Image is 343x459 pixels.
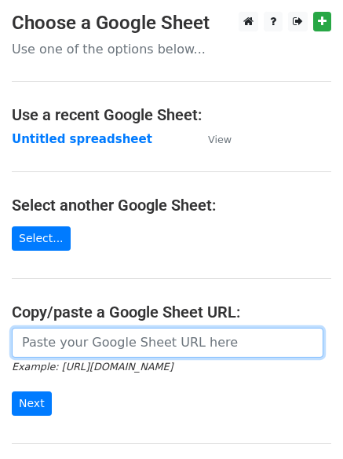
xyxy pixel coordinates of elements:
[12,226,71,251] a: Select...
[12,196,331,215] h4: Select another Google Sheet:
[12,303,331,321] h4: Copy/paste a Google Sheet URL:
[12,41,331,57] p: Use one of the options below...
[12,12,331,35] h3: Choose a Google Sheet
[12,361,173,373] small: Example: [URL][DOMAIN_NAME]
[12,391,52,416] input: Next
[12,105,331,124] h4: Use a recent Google Sheet:
[192,132,232,146] a: View
[265,384,343,459] iframe: Chat Widget
[12,132,152,146] a: Untitled spreadsheet
[12,328,323,358] input: Paste your Google Sheet URL here
[208,134,232,145] small: View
